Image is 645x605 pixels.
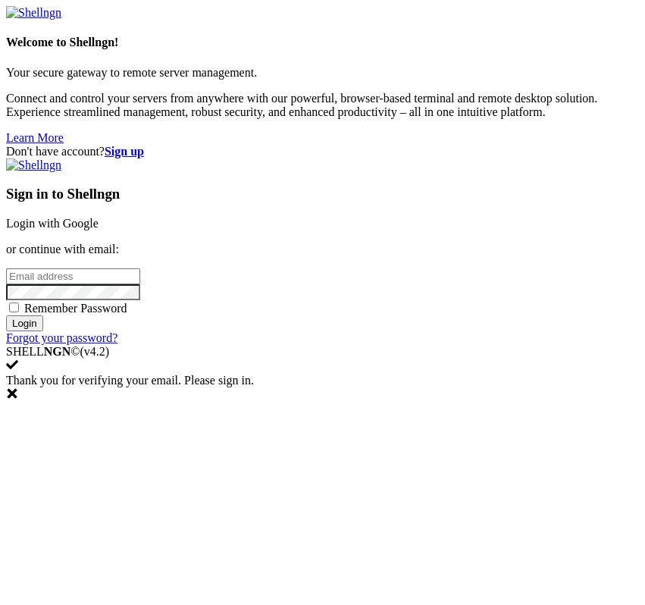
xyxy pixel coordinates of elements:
[6,66,639,80] p: Your secure gateway to remote server management.
[6,331,117,344] a: Forgot your password?
[6,6,61,20] img: Shellngn
[6,36,639,49] h4: Welcome to Shellngn!
[6,158,61,172] img: Shellngn
[6,374,639,403] div: Thank you for verifying your email. Please sign in.
[105,145,144,158] a: Sign up
[6,315,43,331] input: Login
[6,387,639,403] div: Dismiss this notification
[9,302,19,312] input: Remember Password
[44,345,71,358] b: NGN
[6,217,99,230] a: Login with Google
[6,92,639,119] p: Connect and control your servers from anywhere with our powerful, browser-based terminal and remo...
[6,268,140,284] input: Email address
[80,345,110,358] span: 4.2.0
[24,302,127,315] span: Remember Password
[6,345,109,358] span: SHELL ©
[6,145,639,158] div: Don't have account?
[6,131,64,144] a: Learn More
[6,243,639,256] p: or continue with email:
[6,186,639,202] h3: Sign in to Shellngn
